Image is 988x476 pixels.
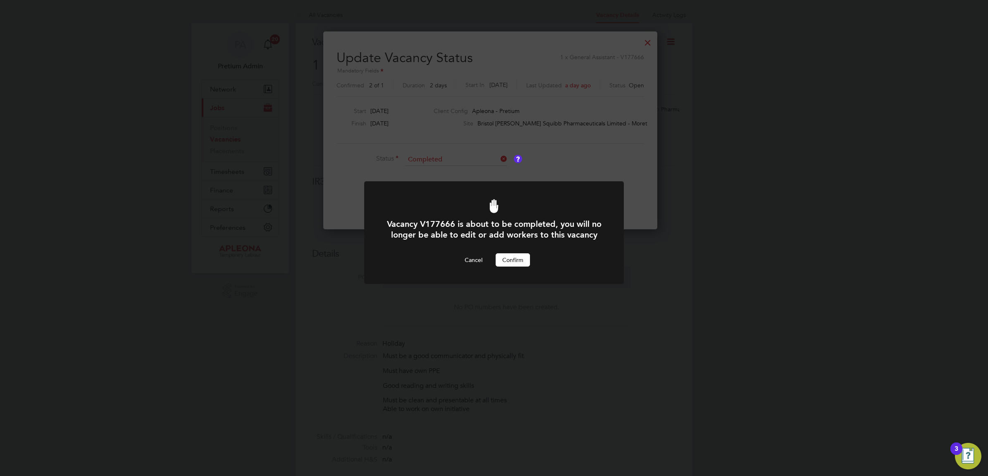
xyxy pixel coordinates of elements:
[955,449,958,459] div: 3
[496,253,530,267] button: Confirm
[955,443,981,469] button: Open Resource Center, 3 new notifications
[387,219,601,240] h1: Vacancy V177666 is about to be completed, you will no longer be able to edit or add workers to th...
[514,155,522,163] button: Vacancy Status Definitions
[458,253,489,267] button: Cancel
